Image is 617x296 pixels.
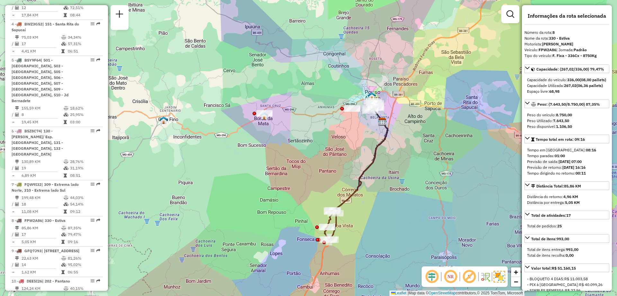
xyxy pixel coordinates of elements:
[539,47,556,52] strong: FPW2A86
[556,124,572,129] strong: 1.106,50
[12,201,15,207] td: /
[566,253,574,258] strong: 0,00
[552,266,576,271] strong: R$ 51.160,15
[70,105,100,111] td: 18,62%
[494,271,505,282] img: Exibir/Ocultar setores
[24,58,41,62] span: BSY9F64
[61,233,66,236] i: % de utilização da cubagem
[67,255,100,262] td: 81,26%
[536,67,604,72] span: Capacidade: (267,02/336,00) 79,47%
[61,42,66,46] i: % de utilização da cubagem
[12,269,15,275] td: =
[12,58,68,103] span: | 501 - [GEOGRAPHIC_DATA], 503 - [GEOGRAPHIC_DATA], 505 - [GEOGRAPHIC_DATA], 506 - [GEOGRAPHIC_DA...
[67,239,100,245] td: 09:16
[527,112,572,117] span: Peso do veículo:
[67,262,100,268] td: 95,02%
[565,200,580,205] strong: 5,05 KM
[21,165,63,171] td: 19
[524,145,609,179] div: Tempo total em rota: 09:16
[42,218,66,223] span: | 330 - Estiva
[70,158,100,165] td: 28,76%
[15,42,19,46] i: Total de Atividades
[424,269,440,284] span: Ocultar deslocamento
[67,269,100,275] td: 06:55
[96,218,100,222] em: Rota exportada
[527,200,607,205] div: Distância por entrega:
[15,202,19,206] i: Total de Atividades
[91,182,94,186] em: Opções
[64,120,67,124] i: Tempo total em rota
[527,253,607,258] div: Total de itens recolha:
[91,129,94,133] em: Opções
[21,195,63,201] td: 199,48 KM
[91,249,94,253] em: Opções
[564,184,581,188] span: 85,86 KM
[549,89,559,94] strong: 68,98
[21,5,63,11] td: 12
[429,291,456,295] a: OpenStreetMap
[64,106,68,110] i: % de utilização do peso
[580,77,606,82] strong: (08,00 pallets)
[565,288,581,293] span: R$ 22,96
[527,153,607,159] div: Tempo paradas:
[553,118,569,123] strong: 7.643,50
[531,265,576,271] div: Valor total:
[524,244,609,261] div: Total de itens:993,00
[64,113,68,117] i: % de utilização da cubagem
[15,106,19,110] i: Distância Total
[64,13,67,17] i: Tempo total em rota
[21,239,61,245] td: 5,05 KM
[70,119,100,125] td: 03:00
[527,276,607,282] div: - BLOQUETO 4 DIAS:
[12,111,15,118] td: /
[527,159,607,165] div: Previsão de saída:
[15,166,19,170] i: Total de Atividades
[12,279,70,283] span: 10 -
[566,247,578,252] strong: 993,00
[12,172,15,179] td: =
[64,6,68,10] i: % de utilização da cubagem
[577,83,603,88] strong: (06,36 pallets)
[70,195,100,201] td: 44,03%
[15,233,19,236] i: Total de Atividades
[21,269,61,275] td: 1,62 KM
[12,239,15,245] td: =
[524,74,609,97] div: Capacidade: (267,02/336,00) 79,47%
[61,49,65,53] i: Tempo total em rota
[21,111,63,118] td: 8
[524,53,609,59] div: Tipo do veículo:
[536,137,585,142] span: Tempo total em rota: 09:16
[480,272,490,282] img: Fluxo de ruas
[91,22,94,26] em: Opções
[15,263,19,267] i: Total de Atividades
[12,129,63,157] span: | 130 - [PERSON_NAME]/ Esp. [GEOGRAPHIC_DATA], 131 - [GEOGRAPHIC_DATA], 133 - [GEOGRAPHIC_DATA]
[15,196,19,200] i: Distância Total
[559,159,582,164] strong: [DATE] 07:00
[564,276,588,281] span: R$ 11.003,58
[24,218,42,223] span: FPW2A86
[556,47,587,52] span: | Jornada:
[514,278,518,286] span: −
[15,6,19,10] i: Total de Atividades
[15,35,19,39] i: Distância Total
[557,236,569,241] strong: 993,00
[91,58,94,62] em: Opções
[524,110,609,132] div: Peso: (7.643,50/8.750,00) 87,35%
[378,118,387,126] img: CDD Pouso Alegre
[389,291,524,296] div: Map data © contributors,© 2025 TomTom, Microsoft
[70,12,100,18] td: 08:44
[21,201,63,207] td: 18
[67,225,100,231] td: 87,35%
[12,262,15,268] td: /
[574,47,587,52] strong: Padrão
[12,22,79,32] span: | 151 - Santa Rita do Sapucaí
[557,224,562,228] strong: 25
[12,182,79,193] span: | 309 - Extrema lado Norte, 310 - Extrema lado Sul
[524,100,609,108] a: Peso: (7.643,50/8.750,00) 87,35%
[407,291,408,295] span: |
[527,288,607,293] div: - SIMPLES REMESSA:
[531,183,581,189] div: Distância Total:
[563,194,578,199] strong: 4,96 KM
[70,111,100,118] td: 25,95%
[67,231,100,238] td: 79,47%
